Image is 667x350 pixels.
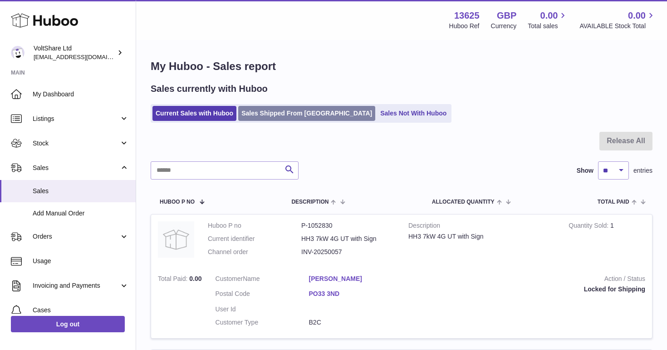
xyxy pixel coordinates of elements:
span: Add Manual Order [33,209,129,218]
strong: Total Paid [158,275,189,285]
span: Total paid [598,199,629,205]
strong: 13625 [454,10,480,22]
span: Description [291,199,329,205]
dt: Channel order [208,248,301,256]
a: Sales Not With Huboo [377,106,450,121]
img: info@voltshare.co.uk [11,46,25,60]
span: Total sales [528,22,568,30]
h1: My Huboo - Sales report [151,59,652,74]
span: [EMAIL_ADDRESS][DOMAIN_NAME] [34,53,133,60]
strong: GBP [497,10,516,22]
a: [PERSON_NAME] [309,275,402,283]
span: Huboo P no [160,199,195,205]
span: ALLOCATED Quantity [432,199,495,205]
span: My Dashboard [33,90,129,99]
strong: Description [408,221,555,232]
dt: User Id [216,305,309,314]
span: Customer [216,275,243,282]
dd: P-1052830 [301,221,395,230]
a: PO33 3ND [309,290,402,298]
a: 0.00 AVAILABLE Stock Total [579,10,656,30]
dt: Huboo P no [208,221,301,230]
span: Listings [33,115,119,123]
dt: Current identifier [208,235,301,243]
span: Stock [33,139,119,148]
span: Usage [33,257,129,265]
dt: Postal Code [216,290,309,300]
span: Cases [33,306,129,315]
span: Sales [33,164,119,172]
span: Invoicing and Payments [33,281,119,290]
dd: HH3 7kW 4G UT with Sign [301,235,395,243]
div: Locked for Shipping [416,285,645,294]
div: VoltShare Ltd [34,44,115,61]
img: no-photo.jpg [158,221,194,258]
strong: Action / Status [416,275,645,285]
span: 0.00 [540,10,558,22]
a: Log out [11,316,125,332]
div: Huboo Ref [449,22,480,30]
a: Sales Shipped From [GEOGRAPHIC_DATA] [238,106,375,121]
label: Show [577,166,593,175]
a: Current Sales with Huboo [152,106,236,121]
span: 0.00 [189,275,201,282]
div: HH3 7kW 4G UT with Sign [408,232,555,241]
strong: Quantity Sold [569,222,610,231]
dd: B2C [309,318,402,327]
div: Currency [491,22,517,30]
span: Orders [33,232,119,241]
td: 1 [562,215,652,268]
span: 0.00 [628,10,646,22]
dd: INV-20250057 [301,248,395,256]
span: entries [633,166,652,175]
span: AVAILABLE Stock Total [579,22,656,30]
h2: Sales currently with Huboo [151,83,268,95]
a: 0.00 Total sales [528,10,568,30]
dt: Name [216,275,309,285]
dt: Customer Type [216,318,309,327]
span: Sales [33,187,129,195]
